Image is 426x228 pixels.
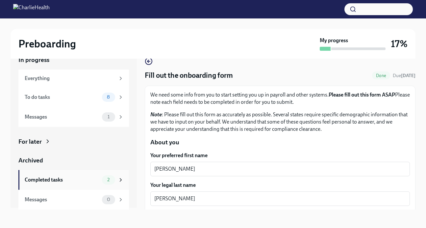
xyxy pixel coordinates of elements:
[393,73,415,78] span: Due
[393,72,415,79] span: August 27th, 2025 09:00
[18,87,129,107] a: To do tasks8
[18,137,129,146] a: For later
[150,91,410,106] p: We need some info from you to start setting you up in payroll and other systems. Please note each...
[13,4,50,14] img: CharlieHealth
[18,107,129,127] a: Messages1
[18,56,129,64] a: In progress
[25,94,99,101] div: To do tasks
[18,137,42,146] div: For later
[150,182,410,189] label: Your legal last name
[103,197,114,202] span: 0
[154,165,406,173] textarea: [PERSON_NAME]
[329,92,395,98] strong: Please fill out this form ASAP
[104,114,113,119] span: 1
[145,71,233,80] h4: Fill out the onboarding form
[150,138,410,147] p: About you
[103,95,114,100] span: 8
[18,170,129,190] a: Completed tasks2
[25,176,99,184] div: Completed tasks
[18,190,129,210] a: Messages0
[25,196,99,203] div: Messages
[18,70,129,87] a: Everything
[150,111,162,118] strong: Note
[18,37,76,50] h2: Preboarding
[25,113,99,121] div: Messages
[25,75,115,82] div: Everything
[18,156,129,165] a: Archived
[372,73,390,78] span: Done
[150,111,410,133] p: : Please fill out this form as accurately as possible. Several states require specific demographi...
[154,195,406,203] textarea: [PERSON_NAME]
[391,38,408,50] h3: 17%
[320,37,348,44] strong: My progress
[401,73,415,78] strong: [DATE]
[103,177,113,182] span: 2
[150,152,410,159] label: Your preferred first name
